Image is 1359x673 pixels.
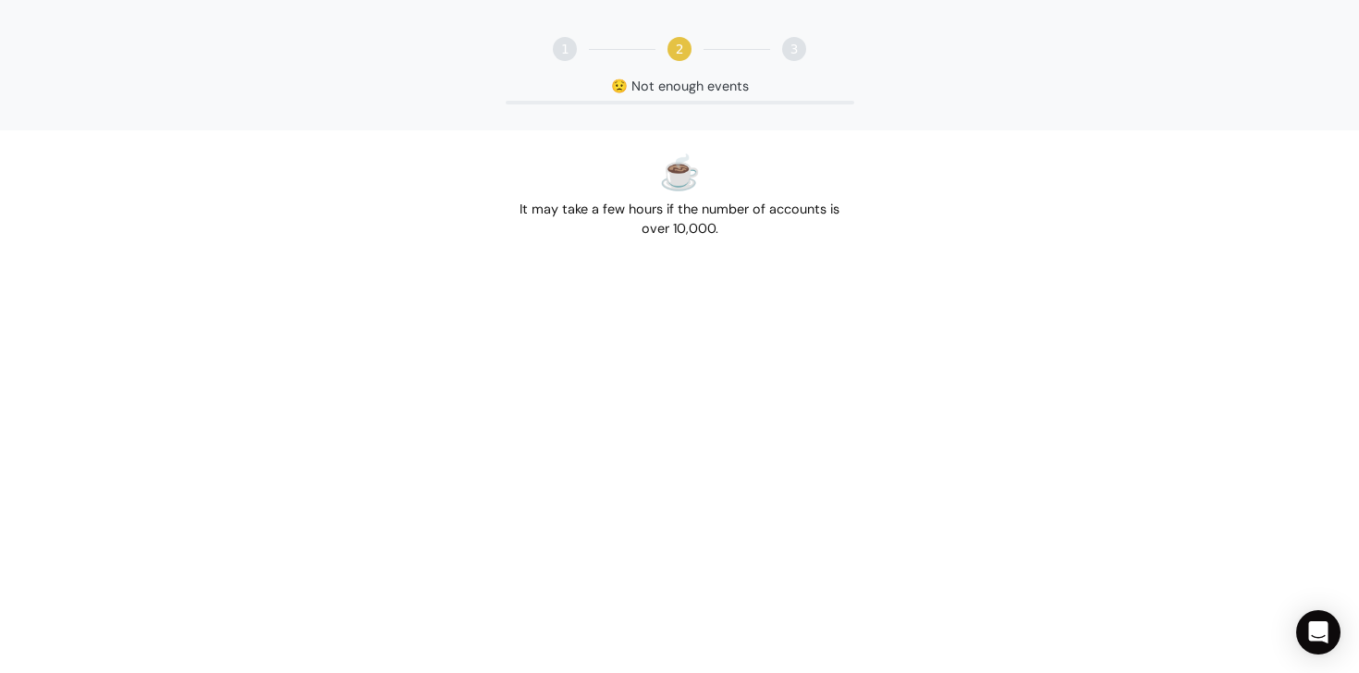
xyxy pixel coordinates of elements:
div: 1 [553,37,577,61]
div: 2 [667,37,692,61]
h1: ☕ [513,153,847,192]
div: 3 [782,37,806,61]
div: Open Intercom Messenger [1296,610,1341,655]
div: It may take a few hours if the number of accounts is over 10,000. [506,145,854,247]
